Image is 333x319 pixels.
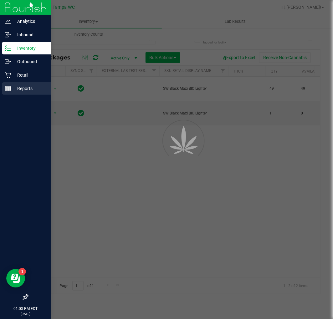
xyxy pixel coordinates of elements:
p: Outbound [11,58,49,65]
p: 01:03 PM EDT [3,306,49,311]
p: Retail [11,71,49,79]
p: [DATE] [3,311,49,316]
iframe: Resource center [6,269,25,288]
p: Analytics [11,18,49,25]
inline-svg: Retail [5,72,11,78]
inline-svg: Inventory [5,45,11,51]
p: Inbound [11,31,49,38]
inline-svg: Reports [5,85,11,92]
inline-svg: Inbound [5,32,11,38]
p: Inventory [11,44,49,52]
p: Reports [11,85,49,92]
inline-svg: Analytics [5,18,11,24]
iframe: Resource center unread badge [18,268,26,276]
inline-svg: Outbound [5,58,11,65]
